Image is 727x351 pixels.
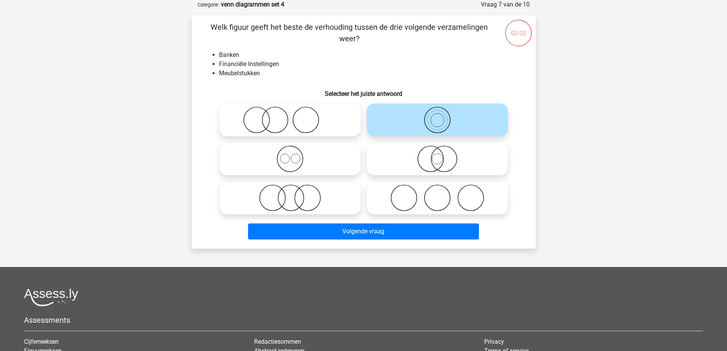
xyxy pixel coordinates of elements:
li: Meubelstukken [219,69,524,78]
p: Welk figuur geeft het beste de verhouding tussen de drie volgende verzamelingen weer? [204,21,495,44]
a: Redactiesommen [254,338,301,345]
div: 02:02 [504,19,533,38]
button: Volgende vraag [248,223,479,239]
li: Banken [219,50,524,60]
a: Cijferreeksen [24,338,59,345]
small: Categorie: [198,2,219,8]
img: Assessly logo [24,288,78,306]
a: Privacy [484,338,504,345]
strong: venn diagrammen set 4 [221,1,284,8]
h6: Selecteer het juiste antwoord [204,84,524,97]
li: Financiële Instellingen [219,60,524,69]
h5: Assessments [24,315,703,325]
